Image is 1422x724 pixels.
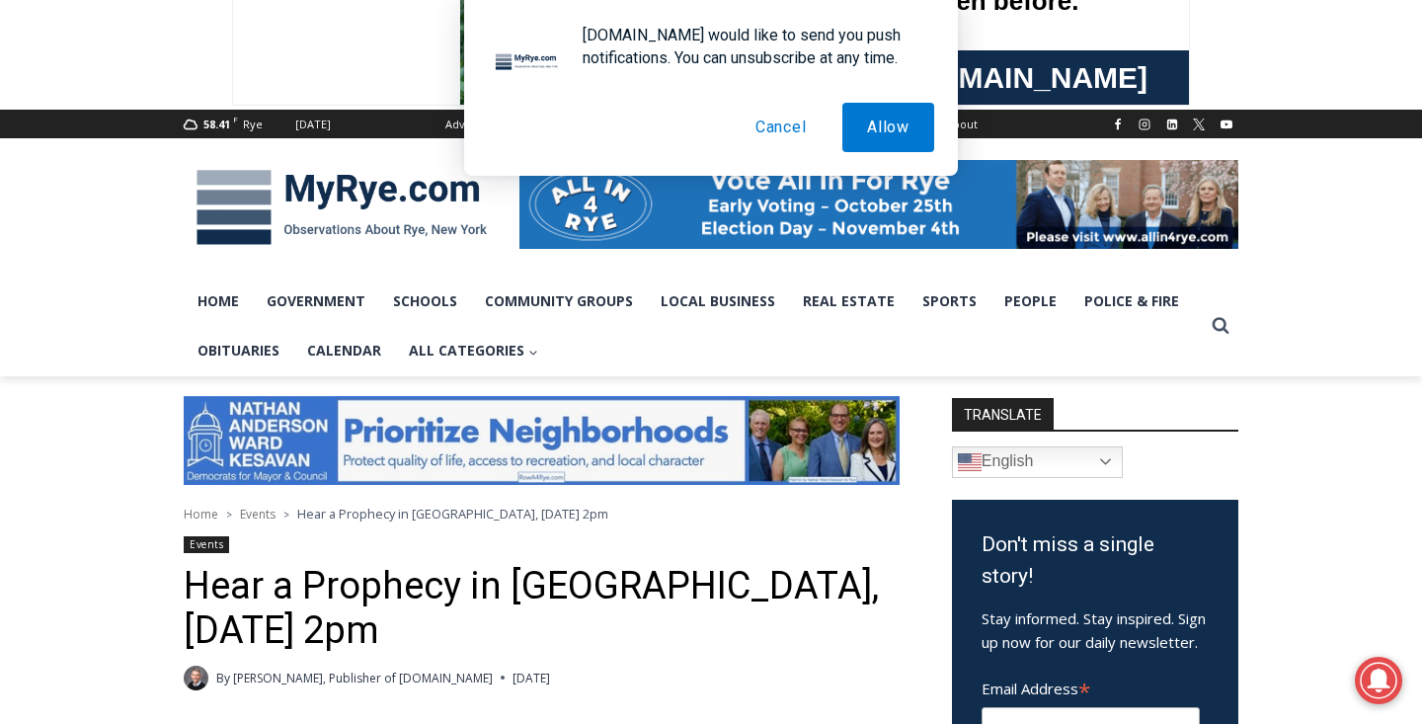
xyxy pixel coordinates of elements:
[184,504,900,523] nav: Breadcrumbs
[952,398,1054,430] strong: TRANSLATE
[184,666,208,690] a: Author image
[982,669,1200,704] label: Email Address
[982,529,1209,592] h3: Don't miss a single story!
[240,506,276,523] a: Events
[471,277,647,326] a: Community Groups
[184,564,900,654] h1: Hear a Prophecy in [GEOGRAPHIC_DATA], [DATE] 2pm
[990,277,1070,326] a: People
[952,446,1123,478] a: English
[1070,277,1193,326] a: Police & Fire
[908,277,990,326] a: Sports
[233,670,493,686] a: [PERSON_NAME], Publisher of [DOMAIN_NAME]
[184,326,293,375] a: Obituaries
[475,192,957,246] a: Intern @ [DOMAIN_NAME]
[293,326,395,375] a: Calendar
[842,103,934,152] button: Allow
[283,508,289,522] span: >
[499,1,933,192] div: "[PERSON_NAME] and I covered the [DATE] Parade, which was a really eye opening experience as I ha...
[958,450,982,474] img: en
[297,505,608,523] span: Hear a Prophecy in [GEOGRAPHIC_DATA], [DATE] 2pm
[184,536,229,553] a: Events
[488,24,567,103] img: notification icon
[379,277,471,326] a: Schools
[184,506,218,523] a: Home
[516,197,915,241] span: Intern @ [DOMAIN_NAME]
[253,277,379,326] a: Government
[982,606,1209,654] p: Stay informed. Stay inspired. Sign up now for our daily newsletter.
[731,103,831,152] button: Cancel
[647,277,789,326] a: Local Business
[519,160,1238,249] img: All in for Rye
[1203,308,1238,344] button: View Search Form
[216,669,230,687] span: By
[184,277,1203,376] nav: Primary Navigation
[513,669,550,687] time: [DATE]
[226,508,232,522] span: >
[184,156,500,259] img: MyRye.com
[184,277,253,326] a: Home
[789,277,908,326] a: Real Estate
[395,326,552,375] button: Child menu of All Categories
[567,24,934,69] div: [DOMAIN_NAME] would like to send you push notifications. You can unsubscribe at any time.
